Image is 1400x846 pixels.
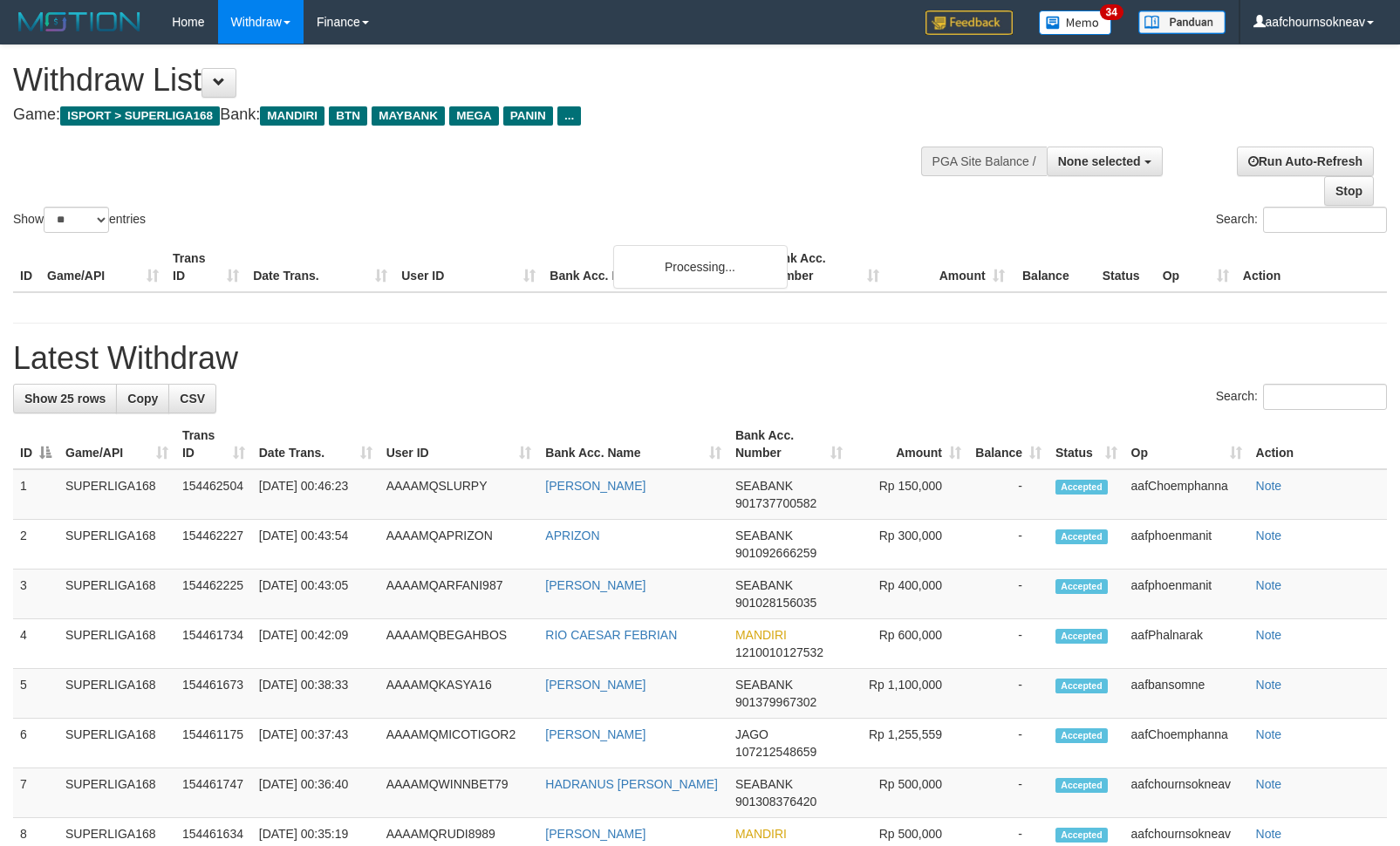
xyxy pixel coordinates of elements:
td: AAAAMQARFANI987 [379,570,539,619]
td: 1 [13,469,58,520]
span: ISPORT > SUPERLIGA168 [60,106,220,126]
img: MOTION_logo.png [13,9,146,35]
td: Rp 1,100,000 [850,669,968,719]
td: Rp 1,255,559 [850,719,968,768]
a: Note [1256,578,1282,592]
span: Copy 1210010127532 to clipboard [735,645,823,659]
th: Bank Acc. Name: activate to sort column ascending [538,420,728,469]
span: Copy [127,392,158,406]
td: AAAAMQAPRIZON [379,520,539,570]
td: - [968,469,1048,520]
span: Accepted [1055,629,1108,644]
td: aafChoemphanna [1124,719,1249,768]
label: Search: [1216,384,1387,410]
td: - [968,520,1048,570]
a: Run Auto-Refresh [1237,147,1374,176]
td: 5 [13,669,58,719]
th: Op [1156,242,1236,292]
td: 4 [13,619,58,669]
th: Bank Acc. Number: activate to sort column ascending [728,420,850,469]
td: SUPERLIGA168 [58,768,175,818]
a: Note [1256,727,1282,741]
td: 154462227 [175,520,252,570]
h1: Latest Withdraw [13,341,1387,376]
span: MAYBANK [372,106,445,126]
select: Showentries [44,207,109,233]
a: [PERSON_NAME] [545,578,645,592]
td: SUPERLIGA168 [58,669,175,719]
a: [PERSON_NAME] [545,479,645,493]
th: Action [1249,420,1387,469]
td: - [968,570,1048,619]
th: Status: activate to sort column ascending [1048,420,1124,469]
a: Note [1256,529,1282,542]
td: aafPhalnarak [1124,619,1249,669]
span: Accepted [1055,679,1108,693]
button: None selected [1047,147,1163,176]
td: 154462225 [175,570,252,619]
td: [DATE] 00:37:43 [252,719,379,768]
td: 154462504 [175,469,252,520]
a: [PERSON_NAME] [545,827,645,841]
th: Amount: activate to sort column ascending [850,420,968,469]
a: Copy [116,384,169,413]
td: SUPERLIGA168 [58,619,175,669]
span: Accepted [1055,778,1108,793]
img: Button%20Memo.svg [1039,10,1112,35]
span: Accepted [1055,480,1108,495]
td: - [968,768,1048,818]
th: User ID [394,242,543,292]
span: BTN [329,106,367,126]
img: Feedback.jpg [925,10,1013,35]
label: Search: [1216,207,1387,233]
td: 3 [13,570,58,619]
td: AAAAMQBEGAHBOS [379,619,539,669]
input: Search: [1263,384,1387,410]
td: [DATE] 00:36:40 [252,768,379,818]
input: Search: [1263,207,1387,233]
td: 154461734 [175,619,252,669]
span: SEABANK [735,529,793,542]
span: CSV [180,392,205,406]
th: Balance [1012,242,1096,292]
a: Note [1256,628,1282,642]
td: Rp 300,000 [850,520,968,570]
th: Amount [886,242,1012,292]
td: [DATE] 00:42:09 [252,619,379,669]
th: Game/API: activate to sort column ascending [58,420,175,469]
td: AAAAMQWINNBET79 [379,768,539,818]
h4: Game: Bank: [13,106,916,124]
td: AAAAMQMICOTIGOR2 [379,719,539,768]
a: CSV [168,384,216,413]
div: PGA Site Balance / [921,147,1047,176]
a: Note [1256,777,1282,791]
div: Processing... [613,245,788,289]
th: Game/API [40,242,166,292]
span: MANDIRI [735,827,787,841]
label: Show entries [13,207,146,233]
span: PANIN [503,106,553,126]
span: MANDIRI [260,106,324,126]
span: SEABANK [735,678,793,692]
th: Trans ID: activate to sort column ascending [175,420,252,469]
th: ID [13,242,40,292]
td: SUPERLIGA168 [58,520,175,570]
td: [DATE] 00:46:23 [252,469,379,520]
td: - [968,669,1048,719]
span: JAGO [735,727,768,741]
span: Accepted [1055,728,1108,743]
span: Copy 901028156035 to clipboard [735,596,816,610]
td: 6 [13,719,58,768]
td: [DATE] 00:43:05 [252,570,379,619]
span: MANDIRI [735,628,787,642]
span: 34 [1100,4,1123,20]
td: Rp 500,000 [850,768,968,818]
td: 2 [13,520,58,570]
span: Copy 901092666259 to clipboard [735,546,816,560]
td: Rp 400,000 [850,570,968,619]
a: RIO CAESAR FEBRIAN [545,628,677,642]
span: Accepted [1055,828,1108,843]
td: - [968,619,1048,669]
td: aafChoemphanna [1124,469,1249,520]
a: Show 25 rows [13,384,117,413]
